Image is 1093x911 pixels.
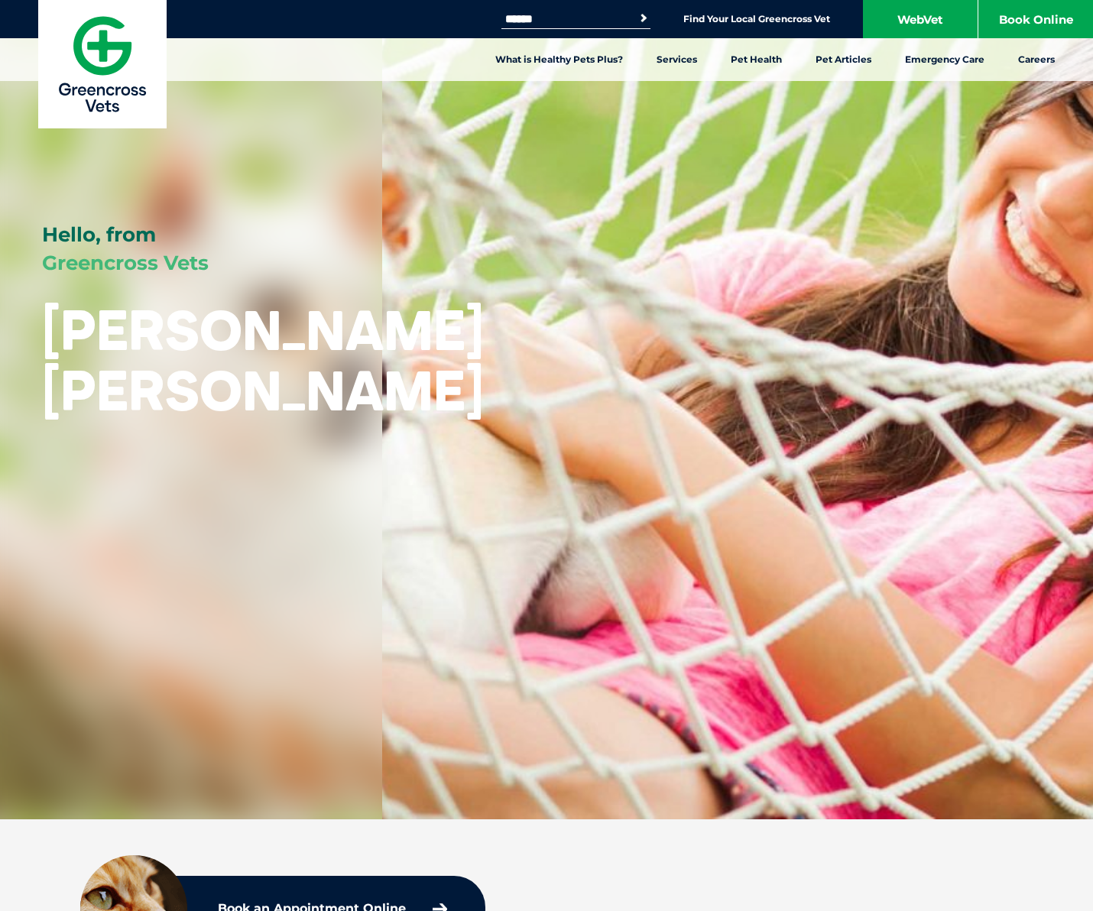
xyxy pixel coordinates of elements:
a: Emergency Care [888,38,1001,81]
a: Find Your Local Greencross Vet [683,13,830,25]
span: Hello, from [42,222,156,247]
span: Greencross Vets [42,251,209,275]
a: Careers [1001,38,1072,81]
h1: [PERSON_NAME] [PERSON_NAME] [42,300,484,420]
a: Services [640,38,714,81]
a: Pet Articles [799,38,888,81]
button: Search [636,11,651,26]
a: What is Healthy Pets Plus? [478,38,640,81]
a: Pet Health [714,38,799,81]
